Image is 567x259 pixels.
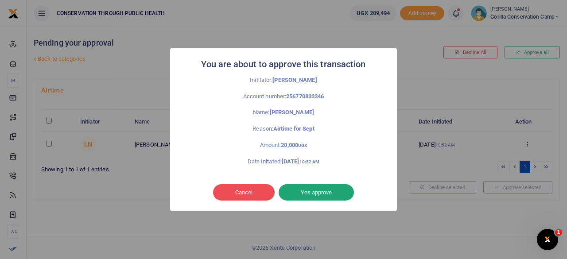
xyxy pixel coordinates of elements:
[299,159,320,164] small: 10:52 AM
[272,77,317,83] strong: [PERSON_NAME]
[282,158,319,165] strong: [DATE]
[537,229,558,250] iframe: Intercom live chat
[190,157,377,166] p: Date Initated:
[286,93,324,100] strong: 256770833346
[555,229,562,236] span: 1
[270,109,314,116] strong: [PERSON_NAME]
[201,57,365,72] h2: You are about to approve this transaction
[190,76,377,85] p: Inititator:
[281,142,307,148] strong: 20,000
[279,184,354,201] button: Yes approve
[190,124,377,134] p: Reason:
[190,141,377,150] p: Amount:
[273,125,315,132] strong: Airtime for Sept
[190,92,377,101] p: Account number:
[298,143,307,148] small: UGX
[190,108,377,117] p: Name:
[213,184,275,201] button: Cancel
